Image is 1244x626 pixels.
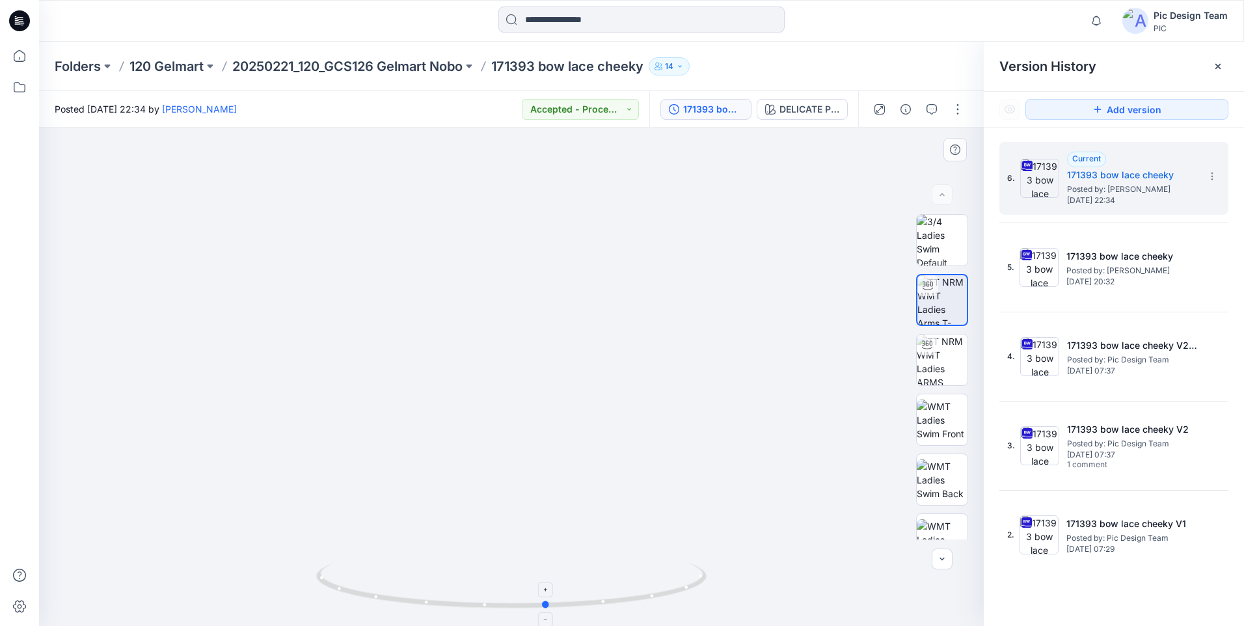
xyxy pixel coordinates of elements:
h5: 171393 bow lace cheeky V2_REV1 [1067,338,1197,353]
span: 2. [1007,529,1014,541]
img: 171393 bow lace cheeky V2_REV1 [1020,337,1059,376]
a: Folders [55,57,101,75]
button: DELICATE PINK [757,99,848,120]
p: 171393 bow lace cheeky [491,57,643,75]
a: [PERSON_NAME] [162,103,237,115]
img: TT NRM WMT Ladies Arms T-POSE [917,275,967,325]
p: 14 [665,59,673,74]
button: 171393 bow lace cheeky [660,99,751,120]
span: [DATE] 20:32 [1066,277,1197,286]
img: 171393 bow lace cheeky V2 [1020,426,1059,465]
span: 3. [1007,440,1015,452]
div: Pic Design Team [1154,8,1228,23]
h5: 171393 bow lace cheeky V1 [1066,516,1197,532]
img: 3/4 Ladies Swim Default [917,215,967,265]
button: Close [1213,61,1223,72]
img: avatar [1122,8,1148,34]
span: Posted by: Libby Wilson [1067,183,1197,196]
img: 171393 bow lace cheeky V1 [1020,515,1059,554]
span: Posted by: Pic Design Team [1067,437,1197,450]
span: 1 comment [1067,460,1158,470]
span: 4. [1007,351,1015,362]
span: [DATE] 07:37 [1067,450,1197,459]
img: WMT Ladies Swim Left [917,519,967,560]
div: DELICATE PINK [779,102,839,116]
img: WMT Ladies Swim Front [917,400,967,441]
span: Current [1072,154,1101,163]
div: PIC [1154,23,1228,33]
span: [DATE] 22:34 [1067,196,1197,205]
button: Details [895,99,916,120]
div: 171393 bow lace cheeky [683,102,743,116]
button: Show Hidden Versions [999,99,1020,120]
span: Version History [999,59,1096,74]
span: Posted by: Libby Wilson [1066,264,1197,277]
img: TT NRM WMT Ladies ARMS DOWN [917,334,967,385]
span: [DATE] 07:29 [1066,545,1197,554]
span: 6. [1007,172,1015,184]
img: 171393 bow lace cheeky [1020,248,1059,287]
span: 5. [1007,262,1014,273]
span: Posted by: Pic Design Team [1066,532,1197,545]
span: Posted by: Pic Design Team [1067,353,1197,366]
button: 14 [649,57,690,75]
img: WMT Ladies Swim Back [917,459,967,500]
img: 171393 bow lace cheeky [1020,159,1059,198]
button: Add version [1025,99,1228,120]
a: 120 Gelmart [129,57,204,75]
h5: 171393 bow lace cheeky [1066,249,1197,264]
span: Posted [DATE] 22:34 by [55,102,237,116]
a: 20250221_120_GCS126 Gelmart Nobo [232,57,463,75]
h5: 171393 bow lace cheeky V2 [1067,422,1197,437]
span: [DATE] 07:37 [1067,366,1197,375]
h5: 171393 bow lace cheeky [1067,167,1197,183]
